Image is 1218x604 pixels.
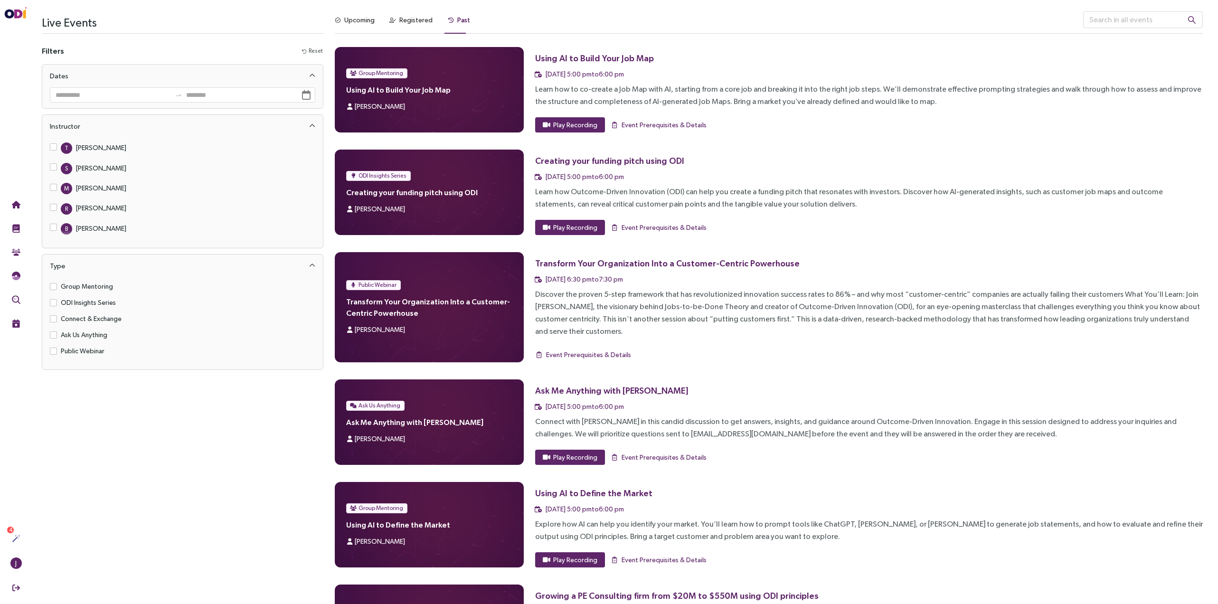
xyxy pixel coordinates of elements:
button: Live Events [6,313,26,334]
button: search [1180,11,1204,28]
span: Event Prerequisites & Details [622,452,707,462]
div: [PERSON_NAME] [76,163,126,173]
div: Connect with [PERSON_NAME] in this candid discussion to get answers, insights, and guidance aroun... [535,415,1203,440]
span: ODI Insights Series [359,171,406,180]
img: Actions [12,534,20,543]
button: Event Prerequisites & Details [611,220,707,235]
div: Type [50,260,65,272]
span: [DATE] 5:00 pm to 6:00 pm [546,70,624,78]
span: Ask Us Anything [359,401,400,410]
span: [PERSON_NAME] [355,326,405,333]
button: Sign Out [6,577,26,598]
span: 4 [9,527,12,533]
button: Needs Framework [6,265,26,286]
button: Event Prerequisites & Details [611,450,707,465]
div: Past [457,15,470,25]
div: [PERSON_NAME] [76,142,126,153]
div: Growing a PE Consulting firm from $20M to $550M using ODI principles [535,590,819,602]
h4: Creating your funding pitch using ODI [346,187,512,198]
div: [PERSON_NAME] [76,183,126,193]
div: Ask Me Anything with [PERSON_NAME] [535,385,688,396]
span: R [65,203,68,215]
div: [PERSON_NAME] [76,203,126,213]
h4: Using AI to Define the Market [346,519,512,530]
div: Upcoming [344,15,375,25]
button: Actions [6,528,26,549]
h4: Transform Your Organization Into a Customer-Centric Powerhouse [346,296,512,319]
button: Event Prerequisites & Details [535,347,632,362]
span: [PERSON_NAME] [355,435,405,443]
img: Community [12,248,20,256]
span: Group Mentoring [359,503,403,513]
span: Public Webinar [57,346,108,356]
button: Training [6,218,26,239]
span: Reset [309,47,323,56]
button: Play Recording [535,117,605,132]
img: JTBD Needs Framework [12,272,20,280]
button: J [6,553,26,574]
div: Transform Your Organization Into a Customer-Centric Powerhouse [535,257,800,269]
span: Play Recording [553,120,597,130]
span: Play Recording [553,555,597,565]
h4: Ask Me Anything with [PERSON_NAME] [346,416,512,428]
span: [DATE] 5:00 pm to 6:00 pm [546,505,624,513]
button: Reset [302,46,323,56]
div: Learn how Outcome-Driven Innovation (ODI) can help you create a funding pitch that resonates with... [535,186,1203,210]
button: Event Prerequisites & Details [611,552,707,567]
span: Connect & Exchange [57,313,125,324]
span: B [65,223,68,235]
h4: Using AI to Build Your Job Map [346,84,512,95]
span: [DATE] 5:00 pm to 6:00 pm [546,173,624,180]
button: Play Recording [535,220,605,235]
span: Event Prerequisites & Details [622,120,707,130]
span: [PERSON_NAME] [355,538,405,545]
span: Ask Us Anything [57,330,111,340]
div: Type [42,255,323,277]
span: to [175,91,182,99]
span: J [15,557,17,569]
span: [DATE] 6:30 pm to 7:30 pm [546,275,623,283]
img: Training [12,224,20,233]
button: Play Recording [535,450,605,465]
span: M [64,183,69,194]
button: Community [6,242,26,263]
div: Instructor [42,115,323,138]
span: [PERSON_NAME] [355,103,405,110]
div: [PERSON_NAME] [76,223,126,234]
img: Live Events [12,319,20,328]
h4: Filters [42,45,64,57]
span: T [65,142,68,154]
div: Registered [399,15,433,25]
h3: Live Events [42,11,323,33]
span: Group Mentoring [359,68,403,78]
div: Using AI to Define the Market [535,487,652,499]
button: Event Prerequisites & Details [611,117,707,132]
button: Outcome Validation [6,289,26,310]
sup: 4 [7,527,14,533]
span: Event Prerequisites & Details [546,349,631,360]
div: Dates [42,65,323,87]
span: Event Prerequisites & Details [622,222,707,233]
span: Public Webinar [359,280,397,290]
div: Explore how AI can help you identify your market. You’ll learn how to prompt tools like ChatGPT, ... [535,518,1203,543]
span: Event Prerequisites & Details [622,555,707,565]
span: Play Recording [553,222,597,233]
img: Outcome Validation [12,295,20,304]
span: [DATE] 5:00 pm to 6:00 pm [546,403,624,410]
div: Dates [50,70,68,82]
span: search [1188,16,1196,24]
span: Group Mentoring [57,281,117,292]
span: Play Recording [553,452,597,462]
button: Home [6,194,26,215]
button: Play Recording [535,552,605,567]
div: Using AI to Build Your Job Map [535,52,654,64]
input: Search in all events [1083,11,1203,28]
span: swap-right [175,91,182,99]
div: Learn how to co-create a Job Map with AI, starting from a core job and breaking it into the right... [535,83,1203,108]
span: ODI Insights Series [57,297,120,308]
div: Instructor [50,121,80,132]
span: S [65,163,68,174]
div: Creating your funding pitch using ODI [535,155,684,167]
span: [PERSON_NAME] [355,205,405,213]
div: Discover the proven 5-step framework that has revolutionized innovation success rates to 86% – an... [535,288,1203,338]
